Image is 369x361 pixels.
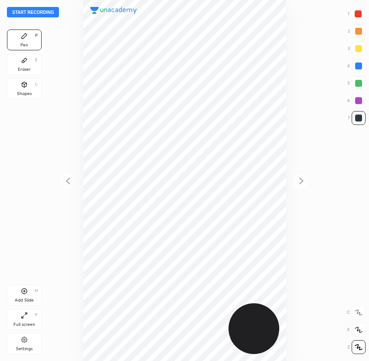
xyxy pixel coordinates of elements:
div: Z [347,340,366,354]
div: Pen [20,43,28,47]
div: 1 [348,7,365,21]
div: Full screen [13,322,35,327]
button: Start recording [7,7,59,17]
div: Add Slide [15,298,34,302]
div: 4 [347,59,366,73]
div: 5 [347,76,366,90]
div: 7 [348,111,366,125]
div: E [35,58,38,62]
div: X [347,323,366,337]
div: P [35,33,38,38]
div: Settings [16,347,33,351]
div: L [35,82,38,86]
div: H [35,289,38,293]
div: 2 [348,24,366,38]
div: F [35,313,38,317]
div: C [347,305,366,319]
div: Shapes [17,92,32,96]
div: 6 [347,94,366,108]
img: logo.38c385cc.svg [90,7,137,14]
div: Eraser [18,67,31,72]
div: 3 [348,42,366,56]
